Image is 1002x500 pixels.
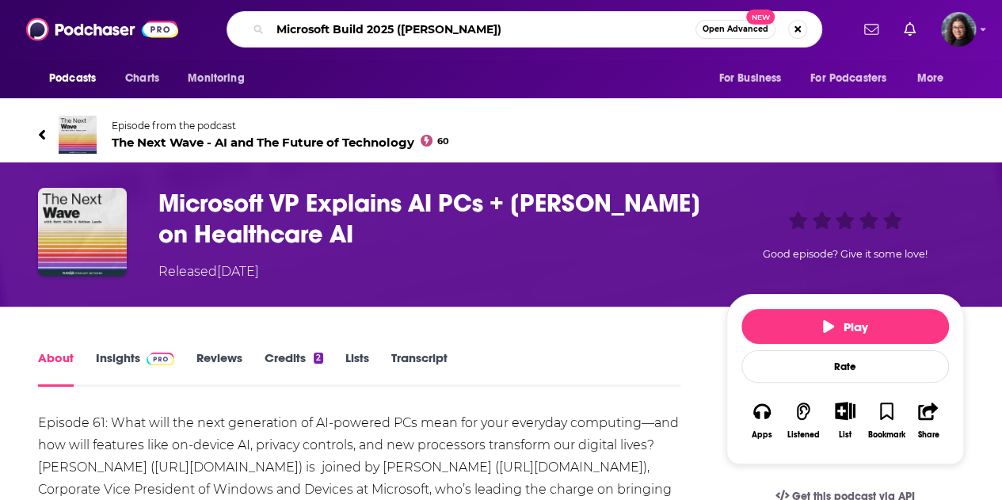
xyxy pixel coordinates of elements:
[125,67,159,90] span: Charts
[866,391,907,449] button: Bookmark
[96,350,174,387] a: InsightsPodchaser Pro
[695,20,775,39] button: Open AdvancedNew
[314,353,323,364] div: 2
[703,25,768,33] span: Open Advanced
[437,138,449,145] span: 60
[825,391,866,449] div: Show More ButtonList
[59,116,97,154] img: The Next Wave - AI and The Future of Technology
[752,430,772,440] div: Apps
[741,309,949,344] button: Play
[783,391,824,449] button: Listened
[227,11,822,48] div: Search podcasts, credits, & more...
[868,430,905,440] div: Bookmark
[158,188,701,250] h1: Microsoft VP Explains AI PCs + Satya Nadella on Healthcare AI
[941,12,976,47] span: Logged in as SiobhanvanWyk
[800,63,909,94] button: open menu
[112,135,449,150] span: The Next Wave - AI and The Future of Technology
[38,188,127,277] img: Microsoft VP Explains AI PCs + Satya Nadella on Healthcare AI
[906,63,964,94] button: open menu
[897,16,922,43] a: Show notifications dropdown
[858,16,885,43] a: Show notifications dropdown
[707,63,801,94] button: open menu
[829,402,861,419] button: Show More Button
[188,67,244,90] span: Monitoring
[787,430,820,440] div: Listened
[941,12,976,47] img: User Profile
[823,319,868,334] span: Play
[26,14,178,44] img: Podchaser - Follow, Share and Rate Podcasts
[810,67,886,90] span: For Podcasters
[154,460,299,475] a: [URL][DOMAIN_NAME]
[391,350,448,387] a: Transcript
[38,63,116,94] button: open menu
[917,67,944,90] span: More
[147,353,174,365] img: Podchaser Pro
[741,391,783,449] button: Apps
[49,67,96,90] span: Podcasts
[345,350,369,387] a: Lists
[265,350,323,387] a: Credits2
[112,120,449,132] span: Episode from the podcast
[177,63,265,94] button: open menu
[908,391,949,449] button: Share
[718,67,781,90] span: For Business
[38,116,964,154] a: The Next Wave - AI and The Future of TechnologyEpisode from the podcastThe Next Wave - AI and The...
[839,429,852,440] div: List
[741,350,949,383] div: Rate
[270,17,695,42] input: Search podcasts, credits, & more...
[158,262,259,281] div: Released [DATE]
[38,350,74,387] a: About
[763,248,928,260] span: Good episode? Give it some love!
[499,460,643,475] a: [URL][DOMAIN_NAME]
[941,12,976,47] button: Show profile menu
[917,430,939,440] div: Share
[196,350,242,387] a: Reviews
[115,63,169,94] a: Charts
[746,10,775,25] span: New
